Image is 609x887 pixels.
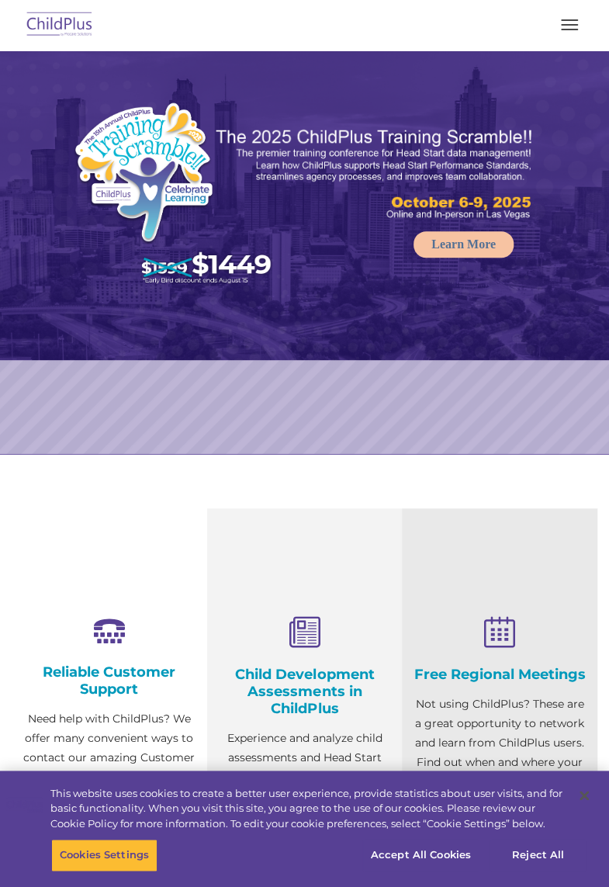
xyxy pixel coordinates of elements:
div: This website uses cookies to create a better user experience, provide statistics about user visit... [50,786,566,832]
button: Cookies Settings [51,839,157,871]
button: Reject All [490,839,587,871]
p: Need help with ChildPlus? We offer many convenient ways to contact our amazing Customer Support r... [23,709,196,845]
h4: Free Regional Meetings [413,666,586,683]
button: Accept All Cookies [362,839,479,871]
h4: Child Development Assessments in ChildPlus [219,666,391,717]
button: Close [567,778,601,813]
a: Learn More [413,231,514,258]
p: Not using ChildPlus? These are a great opportunity to network and learn from ChildPlus users. Fin... [413,695,586,811]
h4: Reliable Customer Support [23,664,196,698]
p: Experience and analyze child assessments and Head Start data management in one system with zero c... [219,729,391,845]
img: ChildPlus by Procare Solutions [23,7,96,43]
